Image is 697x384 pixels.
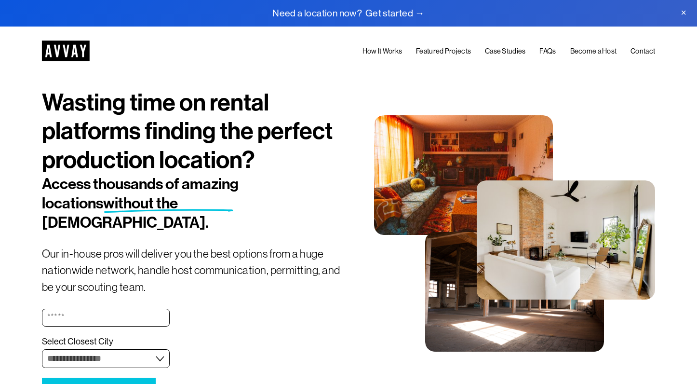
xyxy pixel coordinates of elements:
[42,174,297,232] h2: Access thousands of amazing locations
[42,246,348,296] p: Our in-house pros will deliver you the best options from a huge nationwide network, handle host c...
[362,46,402,58] a: How It Works
[416,46,471,58] a: Featured Projects
[485,46,526,58] a: Case Studies
[42,41,90,61] img: AVVAY - The First Nationwide Location Scouting Co.
[570,46,617,58] a: Become a Host
[42,194,209,232] span: without the [DEMOGRAPHIC_DATA].
[630,46,655,58] a: Contact
[42,88,348,174] h1: Wasting time on rental platforms finding the perfect production location?
[539,46,556,58] a: FAQs
[42,336,113,347] span: Select Closest City
[42,349,170,368] select: Select Closest City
